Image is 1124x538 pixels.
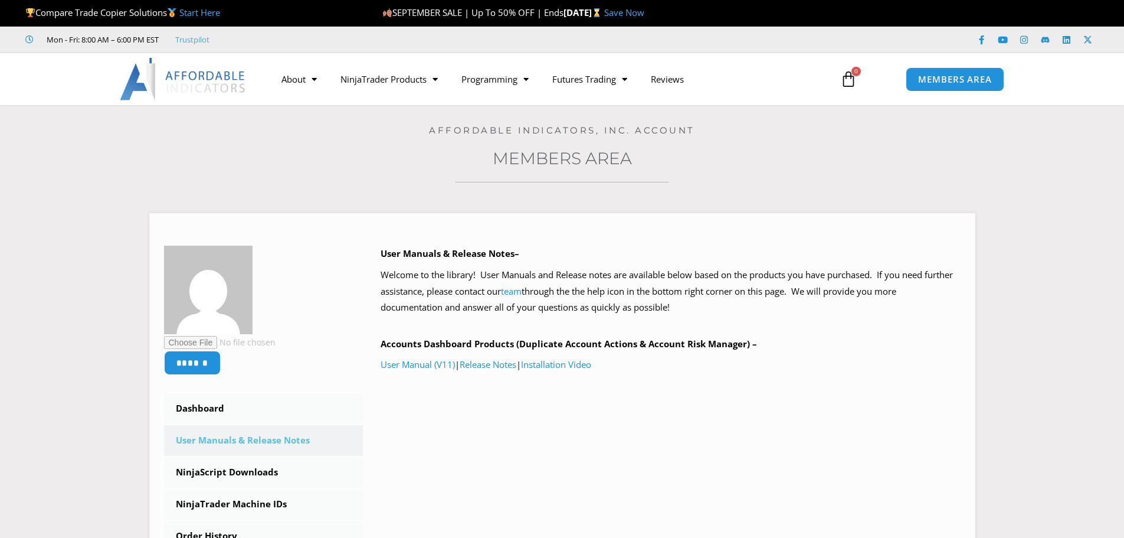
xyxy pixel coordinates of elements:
a: MEMBERS AREA [906,67,1004,92]
a: Trustpilot [175,32,209,47]
img: 🏆 [26,8,35,17]
p: | | [381,357,961,373]
img: 929d569166cf1830a75b326264848cd7d4a207fa1233afa1746c2be3c958da89 [164,246,253,334]
a: Reviews [639,66,696,93]
img: LogoAI | Affordable Indicators – NinjaTrader [120,58,247,100]
a: Release Notes [460,358,516,370]
img: ⌛ [592,8,601,17]
a: team [501,285,522,297]
span: MEMBERS AREA [918,75,992,84]
a: Members Area [493,148,632,168]
a: Futures Trading [540,66,639,93]
a: About [270,66,329,93]
span: Mon - Fri: 8:00 AM – 6:00 PM EST [44,32,159,47]
a: Dashboard [164,393,363,424]
p: Welcome to the library! User Manuals and Release notes are available below based on the products ... [381,267,961,317]
a: Start Here [179,6,220,18]
span: Compare Trade Copier Solutions [25,6,220,18]
a: Installation Video [521,358,591,370]
a: 0 [822,62,874,96]
strong: [DATE] [563,6,604,18]
nav: Menu [270,66,827,93]
span: 0 [851,67,861,76]
a: NinjaTrader Products [329,66,450,93]
a: User Manual (V11) [381,358,455,370]
a: Programming [450,66,540,93]
a: Affordable Indicators, Inc. Account [429,125,695,136]
b: User Manuals & Release Notes– [381,247,519,259]
img: 🍂 [383,8,392,17]
span: SEPTEMBER SALE | Up To 50% OFF | Ends [382,6,563,18]
b: Accounts Dashboard Products (Duplicate Account Actions & Account Risk Manager) – [381,338,757,350]
a: NinjaScript Downloads [164,457,363,488]
a: NinjaTrader Machine IDs [164,489,363,520]
img: 🥇 [168,8,176,17]
a: Save Now [604,6,644,18]
a: User Manuals & Release Notes [164,425,363,456]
